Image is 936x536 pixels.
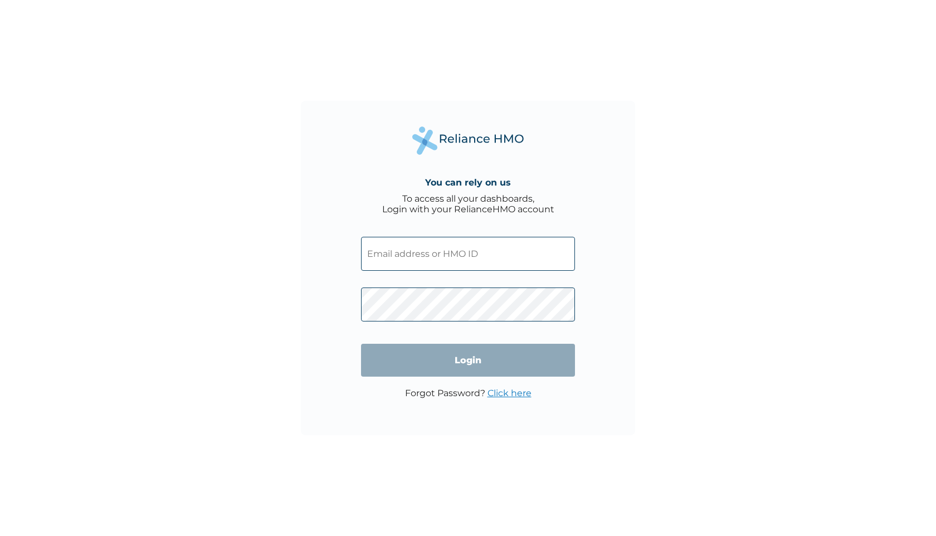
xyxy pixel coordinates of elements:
img: Reliance Health's Logo [412,126,524,155]
h4: You can rely on us [425,177,511,188]
p: Forgot Password? [405,388,532,398]
div: To access all your dashboards, Login with your RelianceHMO account [382,193,554,215]
input: Login [361,344,575,377]
a: Click here [487,388,532,398]
input: Email address or HMO ID [361,237,575,271]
